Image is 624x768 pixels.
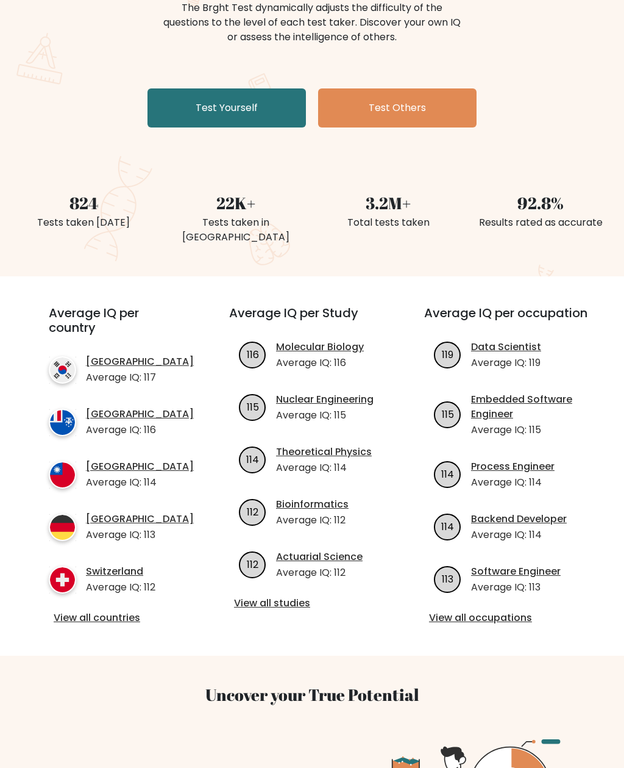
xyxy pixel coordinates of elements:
img: country [49,409,76,436]
div: 92.8% [472,191,609,215]
p: Average IQ: 114 [276,461,372,475]
text: 113 [442,572,453,586]
a: Test Others [318,88,477,127]
p: Average IQ: 114 [471,475,555,490]
p: Average IQ: 116 [276,356,364,370]
p: Average IQ: 112 [276,565,363,580]
p: Average IQ: 113 [86,528,194,542]
a: Molecular Biology [276,340,364,354]
h3: Average IQ per country [49,306,185,350]
div: 22K+ [167,191,305,215]
text: 114 [441,467,454,481]
div: Tests taken [DATE] [15,215,152,230]
p: Average IQ: 117 [86,370,194,385]
h3: Average IQ per Study [229,306,395,335]
div: Total tests taken [319,215,457,230]
img: country [49,356,76,384]
a: Nuclear Engineering [276,392,374,407]
div: Tests taken in [GEOGRAPHIC_DATA] [167,215,305,245]
a: Data Scientist [471,340,541,354]
h3: Uncover your True Potential [27,685,597,705]
a: Process Engineer [471,459,555,474]
a: Software Engineer [471,564,561,579]
a: Backend Developer [471,512,567,526]
div: The Brght Test dynamically adjusts the difficulty of the questions to the level of each test take... [160,1,464,45]
text: 115 [441,407,453,422]
img: country [49,566,76,594]
a: Switzerland [86,564,155,579]
p: Average IQ: 114 [471,528,567,542]
a: Actuarial Science [276,550,363,564]
p: Average IQ: 114 [86,475,194,490]
div: Results rated as accurate [472,215,609,230]
a: [GEOGRAPHIC_DATA] [86,459,194,474]
a: Bioinformatics [276,497,349,512]
text: 114 [441,520,454,534]
a: View all studies [234,596,390,611]
img: country [49,514,76,541]
text: 116 [246,348,258,362]
a: Embedded Software Engineer [471,392,590,422]
a: Theoretical Physics [276,445,372,459]
a: [GEOGRAPHIC_DATA] [86,407,194,422]
p: Average IQ: 112 [86,580,155,595]
a: View all countries [54,611,180,625]
div: 3.2M+ [319,191,457,215]
text: 114 [246,453,259,467]
p: Average IQ: 116 [86,423,194,437]
text: 119 [442,348,453,362]
p: Average IQ: 112 [276,513,349,528]
a: View all occupations [429,611,585,625]
p: Average IQ: 115 [471,423,590,437]
div: 824 [15,191,152,215]
p: Average IQ: 113 [471,580,561,595]
a: [GEOGRAPHIC_DATA] [86,354,194,369]
img: country [49,461,76,489]
text: 112 [247,505,258,519]
a: [GEOGRAPHIC_DATA] [86,512,194,526]
text: 112 [247,558,258,572]
h3: Average IQ per occupation [424,306,590,335]
a: Test Yourself [147,88,306,127]
text: 115 [246,400,258,414]
p: Average IQ: 115 [276,408,374,423]
p: Average IQ: 119 [471,356,541,370]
